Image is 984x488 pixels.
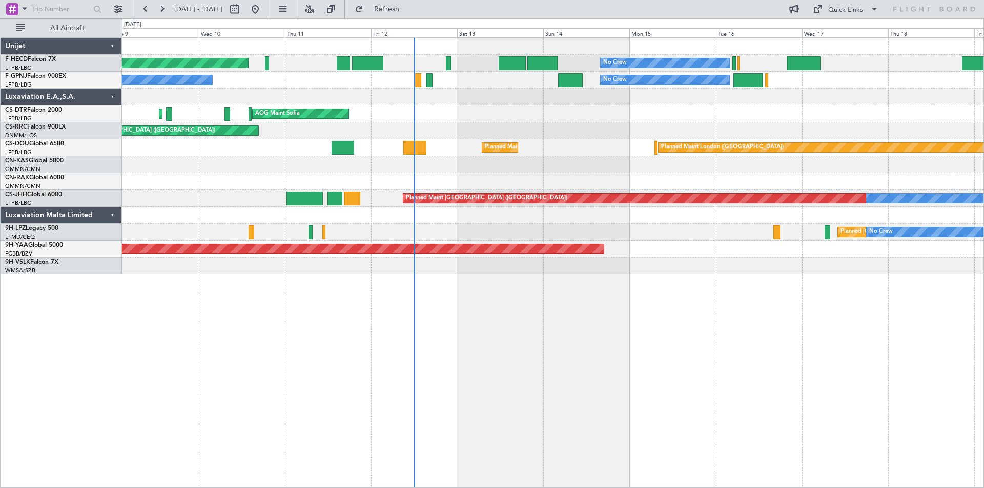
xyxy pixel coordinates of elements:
[11,20,111,36] button: All Aircraft
[5,73,27,79] span: F-GPNJ
[113,28,199,37] div: Tue 9
[5,242,63,248] a: 9H-YAAGlobal 5000
[5,259,30,265] span: 9H-VSLK
[5,124,27,130] span: CS-RRC
[371,28,457,37] div: Fri 12
[5,192,27,198] span: CS-JHH
[31,2,90,17] input: Trip Number
[5,107,62,113] a: CS-DTRFalcon 2000
[716,28,802,37] div: Tue 16
[5,132,37,139] a: DNMM/LOS
[27,25,108,32] span: All Aircraft
[5,175,29,181] span: CN-RAK
[543,28,629,37] div: Sun 14
[406,190,567,206] div: Planned Maint [GEOGRAPHIC_DATA] ([GEOGRAPHIC_DATA])
[888,28,974,37] div: Thu 18
[5,148,32,156] a: LFPB/LBG
[661,140,784,155] div: Planned Maint London ([GEOGRAPHIC_DATA])
[124,20,141,29] div: [DATE]
[5,158,64,164] a: CN-KASGlobal 5000
[869,224,893,240] div: No Crew
[5,141,64,147] a: CS-DOUGlobal 6500
[5,267,35,274] a: WMSA/SZB
[350,1,412,17] button: Refresh
[5,199,32,207] a: LFPB/LBG
[199,28,285,37] div: Wed 10
[5,56,28,62] span: F-HECD
[5,158,29,164] span: CN-KAS
[603,55,627,71] div: No Crew
[5,115,32,122] a: LFPB/LBG
[174,5,222,14] span: [DATE] - [DATE]
[5,141,29,147] span: CS-DOU
[5,56,56,62] a: F-HECDFalcon 7X
[5,225,26,231] span: 9H-LPZ
[54,123,215,138] div: Planned Maint [GEOGRAPHIC_DATA] ([GEOGRAPHIC_DATA])
[5,124,66,130] a: CS-RRCFalcon 900LX
[5,182,40,190] a: GMMN/CMN
[808,1,884,17] button: Quick Links
[5,107,27,113] span: CS-DTR
[5,250,32,258] a: FCBB/BZV
[485,140,646,155] div: Planned Maint [GEOGRAPHIC_DATA] ([GEOGRAPHIC_DATA])
[802,28,888,37] div: Wed 17
[828,5,863,15] div: Quick Links
[629,28,715,37] div: Mon 15
[285,28,371,37] div: Thu 11
[5,81,32,89] a: LFPB/LBG
[5,175,64,181] a: CN-RAKGlobal 6000
[162,106,281,121] div: Planned Maint Mugla ([GEOGRAPHIC_DATA])
[5,259,58,265] a: 9H-VSLKFalcon 7X
[5,233,35,241] a: LFMD/CEQ
[5,225,58,231] a: 9H-LPZLegacy 500
[365,6,408,13] span: Refresh
[603,72,627,88] div: No Crew
[5,192,62,198] a: CS-JHHGlobal 6000
[255,106,300,121] div: AOG Maint Sofia
[457,28,543,37] div: Sat 13
[5,64,32,72] a: LFPB/LBG
[5,165,40,173] a: GMMN/CMN
[5,242,28,248] span: 9H-YAA
[5,73,66,79] a: F-GPNJFalcon 900EX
